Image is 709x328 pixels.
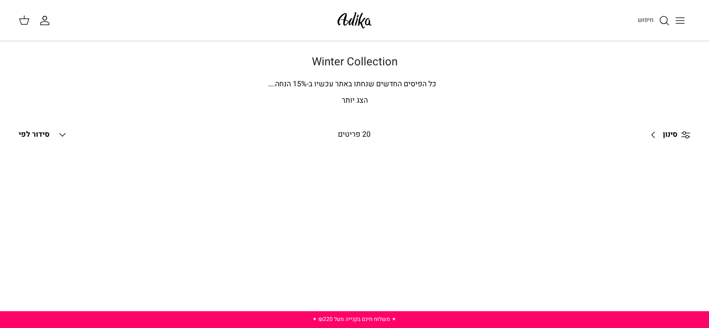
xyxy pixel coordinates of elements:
p: הצג יותר [28,95,681,107]
span: כל הפיסים החדשים שנחתו באתר עכשיו ב- [307,78,436,90]
span: סידור לפי [19,129,49,140]
span: % הנחה. [268,78,307,90]
span: סינון [663,129,677,141]
img: Adika IL [335,9,374,31]
span: 15 [293,78,301,90]
div: 20 פריטים [274,129,434,141]
a: סינון [644,124,690,146]
button: סידור לפי [19,125,68,145]
a: חיפוש [638,15,670,26]
span: חיפוש [638,15,654,24]
button: Toggle menu [670,10,690,31]
h1: Winter Collection [28,56,681,69]
a: החשבון שלי [39,15,54,26]
a: ✦ משלוח חינם בקנייה מעל ₪220 ✦ [312,315,396,323]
